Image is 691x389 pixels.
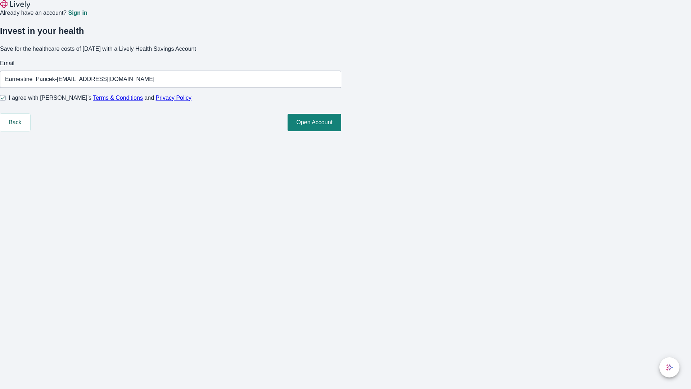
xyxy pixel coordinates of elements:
button: Open Account [288,114,341,131]
svg: Lively AI Assistant [666,364,673,371]
a: Terms & Conditions [93,95,143,101]
a: Sign in [68,10,87,16]
span: I agree with [PERSON_NAME]’s and [9,94,191,102]
a: Privacy Policy [156,95,192,101]
button: chat [659,357,679,377]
